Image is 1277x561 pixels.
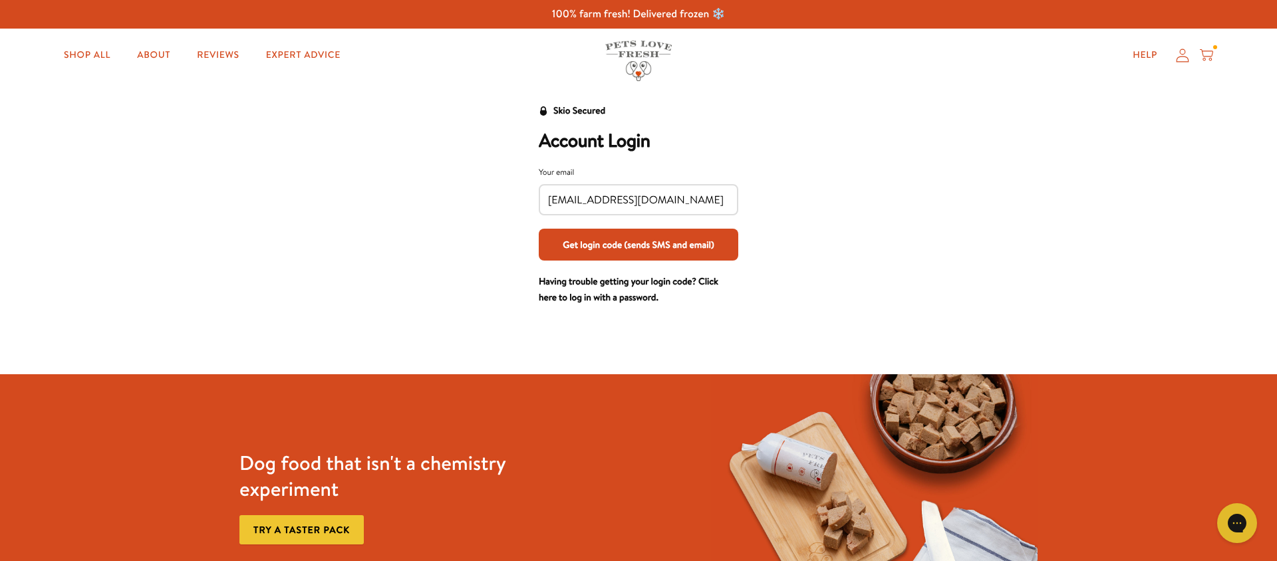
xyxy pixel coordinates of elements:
a: Expert Advice [255,42,351,68]
img: Pets Love Fresh [605,41,672,81]
div: Your email [539,166,738,179]
input: Your email input field [548,193,729,207]
a: About [126,42,181,68]
a: Reviews [186,42,249,68]
button: Get login code (sends SMS and email) [539,229,738,261]
svg: Security [539,106,548,116]
h2: Account Login [539,130,738,152]
a: Skio Secured [539,103,605,130]
a: Shop All [53,42,121,68]
a: Try a taster pack [239,515,364,545]
a: Help [1122,42,1168,68]
h3: Dog food that isn't a chemistry experiment [239,450,566,502]
iframe: Gorgias live chat messenger [1210,499,1264,548]
div: Skio Secured [553,103,605,119]
a: Having trouble getting your login code? Click here to log in with a password. [539,275,718,304]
